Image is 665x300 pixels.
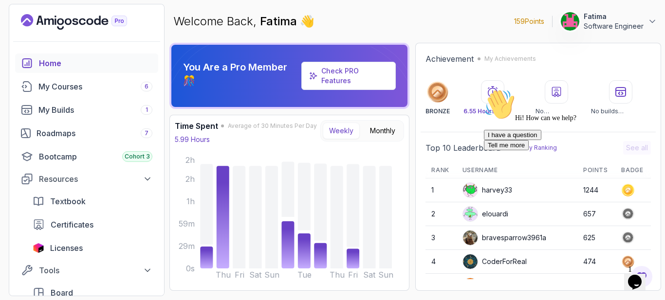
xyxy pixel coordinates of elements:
div: Tools [39,265,152,276]
a: certificates [27,215,158,234]
img: user profile image [561,12,579,31]
tspan: Fri [348,270,358,280]
tspan: 2h [185,174,195,184]
span: Hi! How can we help? [4,29,96,36]
img: default monster avatar [463,207,478,221]
span: Certificates [51,219,93,230]
tspan: Sat [249,270,262,280]
p: BRONZE [425,107,450,115]
a: roadmaps [15,124,158,143]
p: Fatima [584,12,644,21]
a: Check PRO Features [321,67,359,85]
span: 7 [145,129,148,137]
button: Weekly [323,123,360,139]
span: 👋 [300,14,315,30]
a: bootcamp [15,147,158,166]
span: Fatima [260,14,300,28]
p: Welcome Back, [173,14,314,29]
span: Textbook [50,195,86,207]
tspan: 59m [179,219,195,229]
span: 6.55 Hours [463,107,500,115]
tspan: 0s [186,264,195,273]
img: default monster avatar [463,183,478,197]
p: Software Engineer [584,21,644,31]
img: user profile image [463,230,478,245]
span: Cohort 3 [125,153,150,160]
img: jetbrains icon [33,243,44,253]
span: Licenses [50,242,83,254]
iframe: chat widget [624,261,655,290]
tspan: 2h [185,155,195,165]
tspan: 29m [179,241,195,251]
td: 2 [425,202,457,226]
tspan: Sat [363,270,376,280]
button: Resources [15,170,158,188]
div: harvey33 [462,182,512,198]
img: user profile image [463,278,478,293]
tspan: 1h [186,196,195,206]
tspan: Tue [297,270,312,280]
p: My Achievements [484,55,536,63]
span: Average of 30 Minutes Per Day [228,122,317,130]
a: home [15,53,158,73]
div: CoderForReal [462,254,527,269]
div: My Builds [38,104,152,116]
tspan: Sun [264,270,279,280]
button: I have a question [4,45,61,55]
td: 1 [425,178,457,202]
button: Tools [15,262,158,279]
a: courses [15,77,158,96]
tspan: Thu [216,270,231,280]
div: Bootcamp [39,151,152,162]
h2: Achievement [425,53,474,65]
span: Board [51,287,73,299]
span: 6 [145,83,148,90]
div: Home [39,57,152,69]
p: You Are a Pro Member 🎊 [183,60,297,88]
div: 👋Hi! How can we help?I have a questionTell me more [4,4,179,65]
tspan: Sun [378,270,393,280]
tspan: Thu [330,270,345,280]
tspan: Fri [235,270,244,280]
p: Watched [463,107,521,115]
th: Username [457,162,577,178]
a: licenses [27,238,158,258]
a: builds [15,100,158,120]
a: textbook [27,192,158,211]
button: Tell me more [4,55,49,65]
div: Roadmaps [37,127,152,139]
div: wildmongoosefb425 [462,278,548,293]
div: My Courses [38,81,152,92]
a: Landing page [21,14,149,30]
td: 4 [425,250,457,274]
img: :wave: [4,4,35,35]
th: Rank [425,162,457,178]
td: 474 [577,250,615,274]
h3: Time Spent [175,120,218,132]
button: Monthly [364,123,402,139]
span: 1 [146,106,148,114]
td: 3 [425,226,457,250]
img: user profile image [463,254,478,269]
h2: Top 10 Leaderboard [425,142,500,154]
p: 5.99 Hours [175,135,210,144]
div: bravesparrow3961a [462,230,546,246]
td: 5 [425,274,457,298]
div: elouardi [462,206,508,222]
button: user profile imageFatimaSoftware Engineer [560,12,657,31]
iframe: chat widget [480,85,655,256]
td: 383 [577,274,615,298]
p: 159 Points [514,17,544,26]
div: Resources [39,173,152,185]
a: Check PRO Features [301,62,396,90]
